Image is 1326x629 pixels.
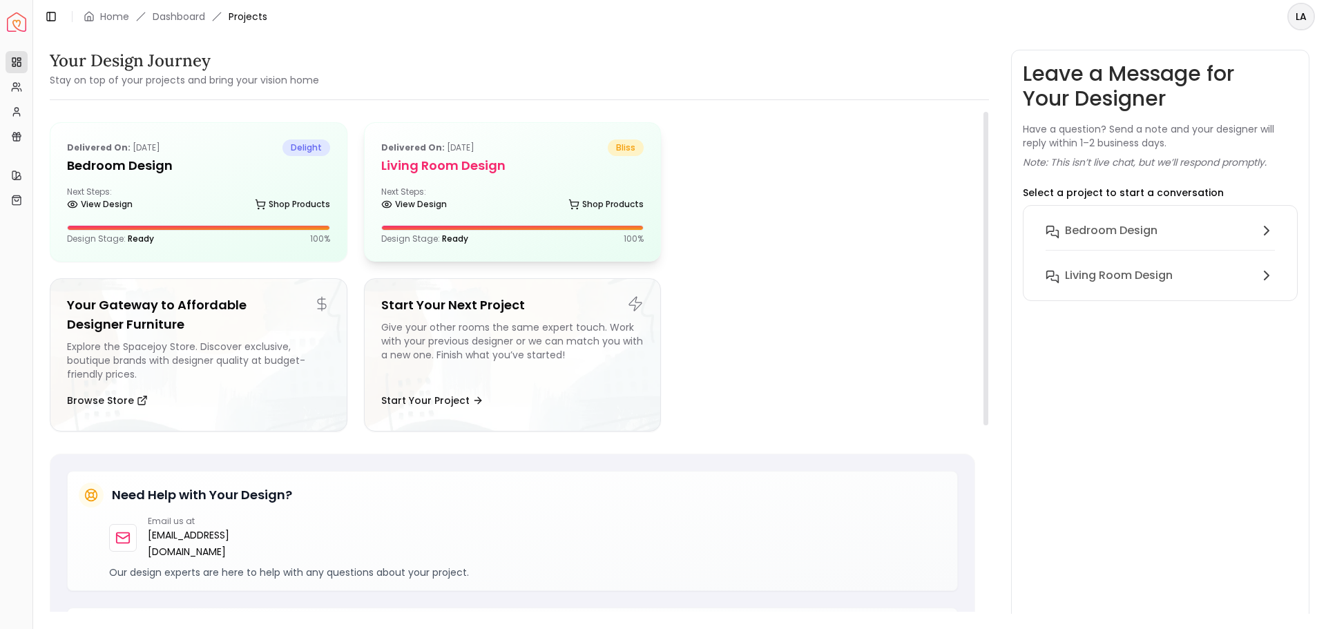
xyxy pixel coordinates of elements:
h5: Bedroom Design [67,156,330,175]
button: Browse Store [67,387,148,414]
a: Your Gateway to Affordable Designer FurnitureExplore the Spacejoy Store. Discover exclusive, bout... [50,278,347,432]
p: Design Stage: [381,233,468,244]
p: 100 % [624,233,644,244]
a: View Design [67,195,133,214]
span: Ready [128,233,154,244]
h5: Your Gateway to Affordable Designer Furniture [67,296,330,334]
a: Shop Products [255,195,330,214]
a: Shop Products [568,195,644,214]
button: Start Your Project [381,387,483,414]
button: Living Room Design [1035,262,1286,289]
p: Design Stage: [67,233,154,244]
h3: Leave a Message for Your Designer [1023,61,1298,111]
span: delight [282,139,330,156]
a: Dashboard [153,10,205,23]
nav: breadcrumb [84,10,267,23]
a: [EMAIL_ADDRESS][DOMAIN_NAME] [148,527,302,560]
div: Explore the Spacejoy Store. Discover exclusive, boutique brands with designer quality at budget-f... [67,340,330,381]
p: 100 % [310,233,330,244]
p: Have a question? Send a note and your designer will reply within 1–2 business days. [1023,122,1298,150]
img: Spacejoy Logo [7,12,26,32]
div: Next Steps: [67,186,330,214]
a: Home [100,10,129,23]
button: LA [1287,3,1315,30]
a: Spacejoy [7,12,26,32]
span: LA [1289,4,1314,29]
h5: Need Help with Your Design? [112,485,292,505]
h5: Living Room Design [381,156,644,175]
div: Give your other rooms the same expert touch. Work with your previous designer or we can match you... [381,320,644,381]
p: [DATE] [381,139,474,156]
small: Stay on top of your projects and bring your vision home [50,73,319,87]
p: Email us at [148,516,302,527]
a: Start Your Next ProjectGive your other rooms the same expert touch. Work with your previous desig... [364,278,662,432]
h3: Your Design Journey [50,50,319,72]
b: Delivered on: [381,142,445,153]
a: View Design [381,195,447,214]
span: Projects [229,10,267,23]
h5: Start Your Next Project [381,296,644,315]
span: bliss [608,139,644,156]
p: Select a project to start a conversation [1023,186,1224,200]
h6: Living Room Design [1065,267,1173,284]
p: Note: This isn’t live chat, but we’ll respond promptly. [1023,155,1267,169]
h6: Bedroom Design [1065,222,1157,239]
button: Bedroom Design [1035,217,1286,262]
div: Next Steps: [381,186,644,214]
b: Delivered on: [67,142,131,153]
span: Ready [442,233,468,244]
p: Our design experts are here to help with any questions about your project. [109,565,946,579]
p: [DATE] [67,139,160,156]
